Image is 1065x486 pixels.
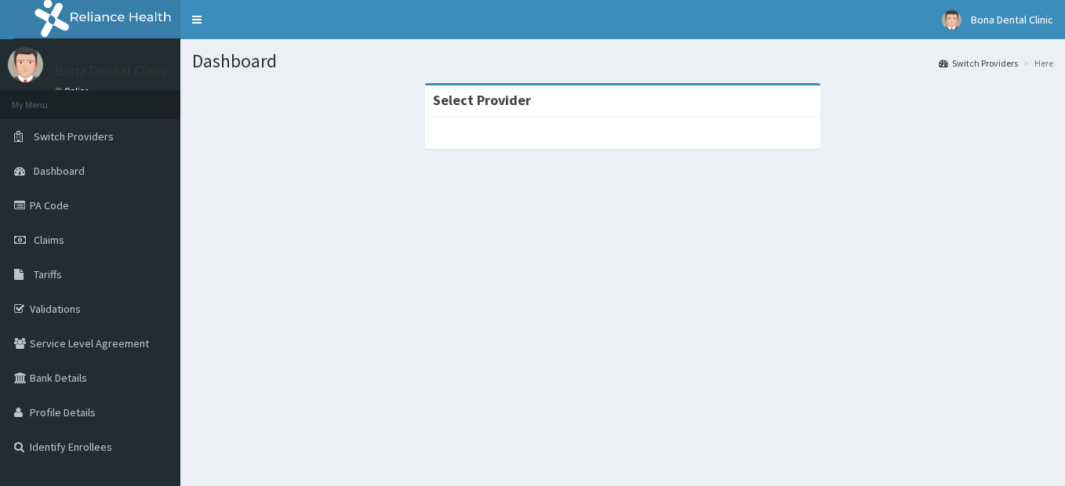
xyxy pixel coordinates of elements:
span: Tariffs [34,267,62,281]
strong: Select Provider [433,91,531,109]
a: Online [55,85,93,96]
span: Dashboard [34,164,85,178]
span: Switch Providers [34,129,114,143]
img: User Image [942,10,961,30]
p: Bona Dental Clinic [55,63,167,78]
span: Bona Dental Clinic [971,13,1053,27]
img: User Image [8,47,43,82]
span: Claims [34,233,64,247]
li: Here [1020,56,1053,70]
a: Switch Providers [939,56,1018,70]
h1: Dashboard [192,51,1053,71]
